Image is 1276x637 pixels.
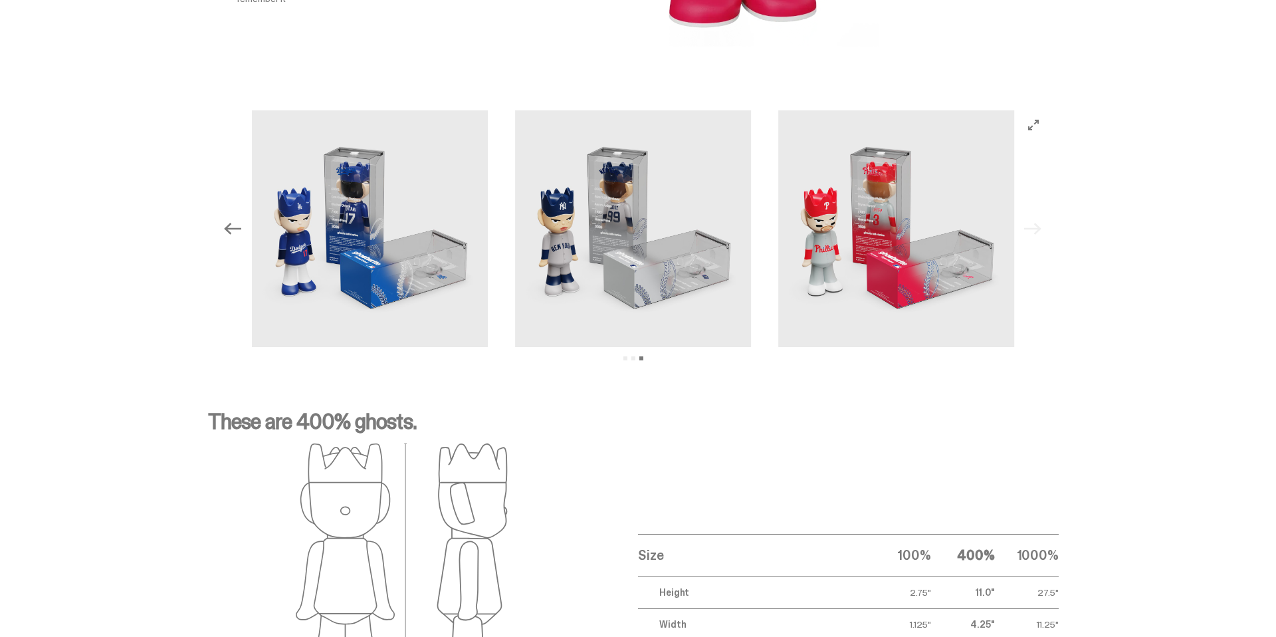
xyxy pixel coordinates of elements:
[867,576,931,608] td: 2.75"
[638,576,867,608] td: Height
[631,356,635,360] button: View slide 2
[867,534,931,576] th: 100%
[638,534,867,576] th: Size
[778,110,1015,347] img: 6_MLB_400_Media_Gallery_Harper.png
[219,214,248,243] button: Previous
[623,356,627,360] button: View slide 1
[208,411,1059,443] p: These are 400% ghosts.
[515,110,752,347] img: 5_MLB_400_Media_Gallery_Judge.png
[931,534,995,576] th: 400%
[1025,117,1041,133] button: View full-screen
[252,110,488,347] img: 4_MLB_400_Media_Gallery_Ohtani.png
[931,576,995,608] td: 11.0"
[995,576,1059,608] td: 27.5"
[995,534,1059,576] th: 1000%
[639,356,643,360] button: View slide 3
